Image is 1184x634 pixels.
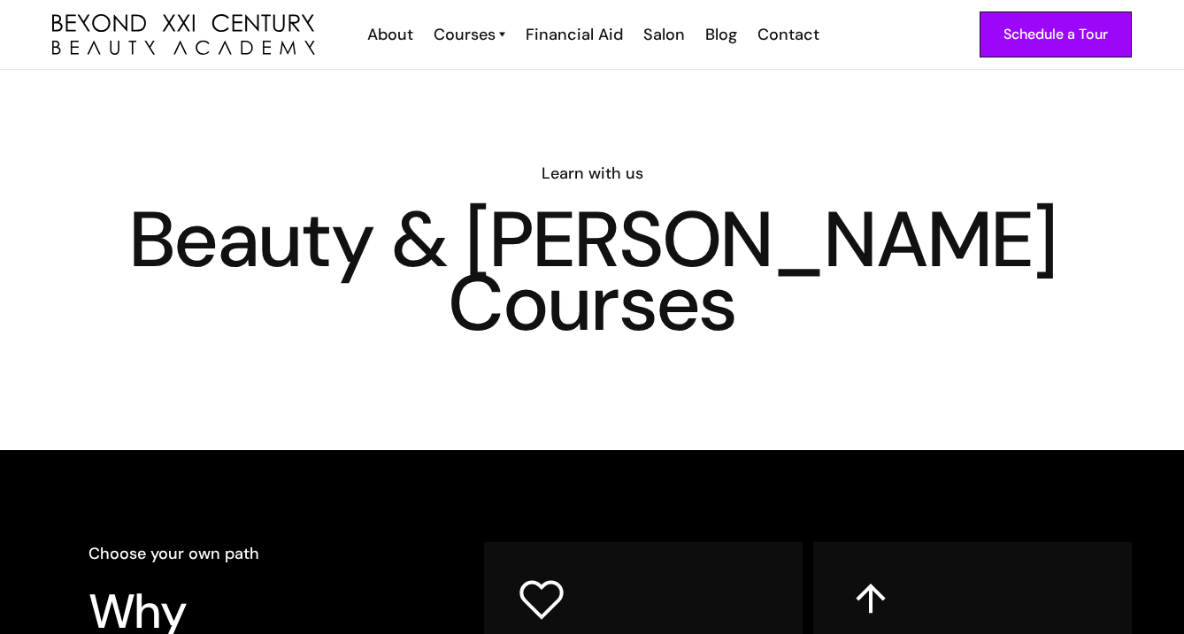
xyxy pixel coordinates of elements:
[632,23,694,46] a: Salon
[514,23,632,46] a: Financial Aid
[848,577,894,623] img: up arrow
[52,14,315,56] img: beyond 21st century beauty academy logo
[52,14,315,56] a: home
[526,23,623,46] div: Financial Aid
[980,11,1132,57] a: Schedule a Tour
[643,23,685,46] div: Salon
[434,23,496,46] div: Courses
[88,542,434,565] h6: Choose your own path
[434,23,505,46] a: Courses
[746,23,828,46] a: Contact
[356,23,422,46] a: About
[52,162,1132,185] h6: Learn with us
[1003,23,1108,46] div: Schedule a Tour
[519,577,565,623] img: heart icon
[694,23,746,46] a: Blog
[705,23,737,46] div: Blog
[757,23,819,46] div: Contact
[367,23,413,46] div: About
[52,208,1132,335] h1: Beauty & [PERSON_NAME] Courses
